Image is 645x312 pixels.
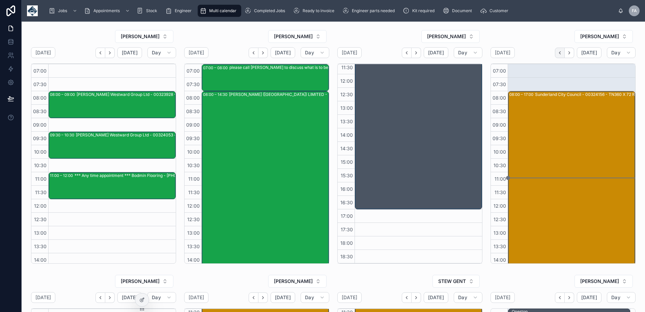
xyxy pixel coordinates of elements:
[32,149,48,155] span: 10:00
[495,49,510,56] h2: [DATE]
[492,203,508,209] span: 12:00
[454,292,482,303] button: Day
[95,48,105,58] button: Back
[428,50,444,56] span: [DATE]
[441,5,477,17] a: Document
[303,8,334,14] span: Ready to invoice
[577,292,601,303] button: [DATE]
[186,216,201,222] span: 12:30
[185,122,201,128] span: 09:00
[187,189,201,195] span: 11:30
[229,65,350,70] div: please call [PERSON_NAME] to discuss what is to be deinstalled
[147,292,176,303] button: Day
[249,292,258,303] button: Back
[491,122,508,128] span: 09:00
[49,132,175,158] div: 09:30 – 10:30[PERSON_NAME] Westward Group Ltd - 00324053 - am - 1 x repair/no satellite connectio...
[202,64,329,91] div: 07:00 – 08:00please call [PERSON_NAME] to discuss what is to be deinstalled
[301,47,329,58] button: Day
[339,119,355,124] span: 13:30
[186,257,201,263] span: 14:00
[491,108,508,114] span: 08:30
[202,92,329,266] div: 08:00 – 14:30[PERSON_NAME] ([GEOGRAPHIC_DATA]) LIMITED - 2 x de - timed 9am - AB15 4YE
[93,8,120,14] span: Appointments
[115,30,173,43] button: Select Button
[209,8,236,14] span: Multi calendar
[305,294,314,301] span: Day
[339,213,355,219] span: 17:00
[31,122,48,128] span: 09:00
[77,92,202,97] div: [PERSON_NAME] Westward Group Ltd - 00323928 - 1x deinstall - 1x reinstall - SALTASH PL12 6LX
[491,135,508,141] span: 09:30
[33,176,48,182] span: 11:00
[203,64,229,71] div: 07:00 – 08:00
[340,5,399,17] a: Engineer parts needed
[254,8,285,14] span: Completed Jobs
[412,292,421,303] button: Next
[50,172,75,179] div: 11:00 – 12:00
[492,149,508,155] span: 10:00
[495,294,510,301] h2: [DATE]
[458,50,467,56] span: Day
[438,278,466,285] span: STEW GENT
[607,47,636,58] button: Day
[35,294,51,301] h2: [DATE]
[187,176,201,182] span: 11:00
[32,230,48,236] span: 13:00
[581,50,597,56] span: [DATE]
[243,5,290,17] a: Completed Jobs
[152,50,161,56] span: Day
[424,47,448,58] button: [DATE]
[305,50,314,56] span: Day
[115,275,173,288] button: Select Button
[401,5,439,17] a: Kit required
[203,91,229,98] div: 08:00 – 14:30
[509,91,535,98] div: 08:00 – 17:00
[146,8,157,14] span: Stock
[117,47,142,58] button: [DATE]
[412,8,434,14] span: Kit required
[105,292,115,303] button: Next
[340,64,355,70] span: 11:30
[301,292,329,303] button: Day
[35,49,51,56] h2: [DATE]
[342,294,357,301] h2: [DATE]
[339,159,355,165] span: 15:00
[189,294,204,301] h2: [DATE]
[185,135,201,141] span: 09:30
[352,8,395,14] span: Engineer parts needed
[49,173,175,199] div: 11:00 – 12:00*** Any time appointment *** Bodmin Flooring - [PHONE_NUMBER] - 1 x service call - P...
[339,186,355,192] span: 16:00
[491,95,508,101] span: 08:00
[574,275,633,288] button: Select Button
[339,200,355,205] span: 16:30
[76,132,201,138] div: [PERSON_NAME] Westward Group Ltd - 00324053 - am - 1 x repair/no satellite connection causing inf...
[186,230,201,236] span: 13:00
[49,92,175,118] div: 08:00 – 09:00[PERSON_NAME] Westward Group Ltd - 00323928 - 1x deinstall - 1x reinstall - SALTASH ...
[339,105,355,111] span: 13:00
[339,173,355,178] span: 15:30
[121,33,160,40] span: [PERSON_NAME]
[611,50,620,56] span: Day
[607,292,636,303] button: Day
[186,149,201,155] span: 10:00
[421,30,480,43] button: Select Button
[105,48,115,58] button: Next
[31,135,48,141] span: 09:30
[492,230,508,236] span: 13:00
[565,48,574,58] button: Next
[452,8,472,14] span: Document
[555,292,565,303] button: Back
[271,47,295,58] button: [DATE]
[258,48,268,58] button: Next
[185,95,201,101] span: 08:00
[43,3,618,18] div: scrollable content
[428,294,444,301] span: [DATE]
[186,203,201,209] span: 12:00
[432,275,480,288] button: Select Button
[458,294,467,301] span: Day
[258,292,268,303] button: Next
[492,257,508,263] span: 14:00
[249,48,258,58] button: Back
[122,50,138,56] span: [DATE]
[152,294,161,301] span: Day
